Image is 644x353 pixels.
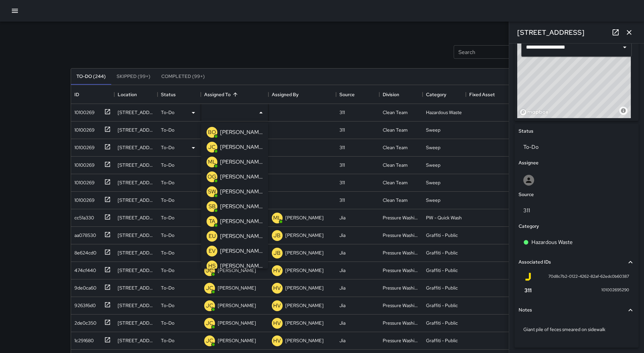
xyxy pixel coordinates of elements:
div: Pressure Washing [383,337,419,344]
div: 460 Natoma Street [118,337,154,344]
p: HV [273,302,281,310]
p: To-Do [161,302,174,309]
div: Jia [339,320,345,326]
p: [PERSON_NAME] [218,320,256,326]
p: To-Do [161,337,174,344]
div: Source [336,85,379,104]
p: To-Do [161,232,174,239]
div: Jia [339,284,345,291]
div: Category [426,85,446,104]
p: [PERSON_NAME] [220,143,263,151]
p: [PERSON_NAME] [218,284,256,291]
div: ID [71,85,114,104]
div: Fixed Asset [469,85,495,104]
p: JC [208,143,216,151]
p: [PERSON_NAME] [285,214,324,221]
p: To-Do [161,284,174,291]
p: [PERSON_NAME] [285,232,324,239]
p: To-Do [161,162,174,168]
div: Category [423,85,466,104]
div: Location [118,85,137,104]
div: 1193 Market Street [118,249,154,256]
p: [PERSON_NAME] [285,284,324,291]
p: [PERSON_NAME] [285,267,324,274]
div: cc51a330 [72,212,94,221]
div: 311 [339,179,345,186]
p: [PERSON_NAME] [220,173,263,181]
p: TA [209,217,215,225]
p: To-Do [161,144,174,151]
div: ID [74,85,79,104]
p: JB [273,249,281,257]
div: Jia [339,232,345,239]
p: HV [273,284,281,292]
p: JC [206,267,213,275]
div: Sweep [426,127,440,133]
p: [PERSON_NAME] [220,158,263,166]
p: [PERSON_NAME] [285,249,324,256]
div: Sweep [426,179,440,186]
div: 1337 Mission Street [118,109,154,116]
div: Clean Team [383,197,408,203]
div: 38 8th Street [118,127,154,133]
div: 10100269 [72,176,95,186]
div: 9de0ca60 [72,282,96,291]
div: Clean Team [383,162,408,168]
p: [PERSON_NAME] [285,320,324,326]
div: 10100269 [72,141,95,151]
p: HV [273,319,281,327]
div: 10100269 [72,194,95,203]
div: Pressure Washing [383,302,419,309]
p: JC [206,302,213,310]
div: Graffiti - Public [426,284,458,291]
div: 38 8th Street [118,144,154,151]
div: 8e624cd0 [72,247,96,256]
div: 9263f6d0 [72,299,96,309]
div: Status [161,85,176,104]
div: 1201 Market Street [118,179,154,186]
div: Clean Team [383,109,408,116]
div: Division [383,85,399,104]
div: Sweep [426,144,440,151]
div: Sweep [426,162,440,168]
div: Hazardous Waste [426,109,462,116]
div: Jia [339,302,345,309]
p: To-Do [161,109,174,116]
div: 474cf440 [72,264,96,274]
p: [PERSON_NAME] Weekly [220,188,263,196]
p: [PERSON_NAME] [220,262,263,270]
p: [PERSON_NAME] [220,247,263,255]
div: Pressure Washing [383,320,419,326]
p: JC [206,319,213,327]
div: aa078530 [72,229,96,239]
p: To-Do [161,267,174,274]
div: Fixed Asset [466,85,509,104]
p: [PERSON_NAME] [285,337,324,344]
button: Completed (99+) [156,69,210,85]
div: Clean Team [383,127,408,133]
div: Sweep [426,197,440,203]
p: To-Do [161,179,174,186]
div: Pressure Washing [383,284,419,291]
p: ML [208,158,216,166]
p: EU [209,232,216,240]
div: 311 [339,127,345,133]
div: 10100269 [72,106,95,116]
div: 1101 Market Street [118,214,154,221]
p: OG [208,173,216,181]
div: 1012 Mission Street [118,267,154,274]
p: [PERSON_NAME] [218,302,256,309]
div: Assigned To [204,85,231,104]
div: 10100269 [72,124,95,133]
div: 311 [339,162,345,168]
div: Pressure Washing [383,267,419,274]
div: Jia [339,249,345,256]
div: 311 [339,197,345,203]
div: 460 Natoma Street [118,320,154,326]
div: Pressure Washing [383,214,419,221]
p: To-Do [161,127,174,133]
div: Assigned To [201,85,268,104]
p: HV [273,337,281,345]
p: [PERSON_NAME] [218,267,256,274]
p: HV [273,267,281,275]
